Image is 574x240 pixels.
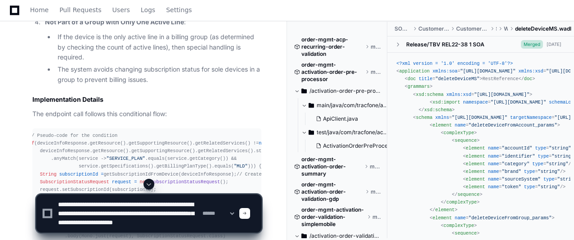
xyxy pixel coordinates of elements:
span: Home [30,7,49,13]
span: doc [524,76,532,82]
span: < > [452,138,480,143]
div: Release/TBV REL22-38 1 SOA [406,41,484,48]
span: xmlns:xsd [518,68,543,74]
span: Users [112,7,130,13]
span: Pull Requests [59,7,101,13]
span: name [488,169,499,174]
span: sequence [455,138,477,143]
span: < = > [430,122,560,128]
span: type [538,154,549,159]
span: type [535,145,546,151]
span: xmlns:xsd [446,92,471,97]
span: String [40,172,57,177]
span: doc [408,76,416,82]
span: namespace [463,100,488,105]
span: main/java/com/tracfone/activation/order/pre/processor/service [317,102,388,109]
span: SOA_Development [395,25,411,32]
span: test/java/com/tracfone/activation/order/pre/processor/service [317,129,388,136]
p: The endpoint call follows this conditional flow: [32,109,261,119]
span: // Create subscription status change request [237,172,359,177]
span: deleteDeviceMS.wadl [515,25,571,32]
span: CustomerManagementServices [418,25,449,32]
span: null [259,140,270,146]
span: application [399,68,430,74]
span: type [543,177,555,182]
span: name [488,161,499,167]
span: master [371,43,381,50]
span: grammars [408,84,430,89]
span: xsd:schema [424,107,452,113]
span: name [488,177,499,182]
span: master [370,163,381,170]
span: "accountId" [502,145,532,151]
span: "string" [552,154,574,159]
span: // Pseudo-code for the condition [29,133,117,138]
span: </ > [419,107,455,113]
span: element [466,154,485,159]
h2: Implementation Details [32,95,261,104]
span: WADLs [504,25,508,32]
span: element [432,122,452,128]
span: "[URL][DOMAIN_NAME]" [452,115,507,120]
span: < = > [413,92,532,97]
span: "deleteDeviceMS" [435,76,480,82]
span: order-mgmt-acp-recurring-order-validation [301,36,363,58]
span: element [466,169,485,174]
span: element [466,145,485,151]
span: Logs [141,7,155,13]
button: main/java/com/tracfone/activation/order/pre/processor/service [301,98,388,113]
span: < = > [405,76,483,82]
span: type [532,161,543,167]
span: "SERVICE_PLAN" [107,156,145,161]
span: = [101,172,103,177]
div: [DATE] [547,41,561,48]
p: : [45,17,261,27]
span: order-mgmt-activation-order-pre-processor [301,61,363,83]
span: "[URL][DOMAIN_NAME]" [474,92,529,97]
span: < > [405,84,433,89]
span: <?xml version = '1.0' encoding = 'UTF-8'?> [396,61,513,66]
span: < = = /> [463,161,574,167]
span: "[URL][DOMAIN_NAME]" [491,100,546,105]
span: master [371,68,381,76]
span: "string" [546,161,568,167]
span: xsd:import [432,100,460,105]
span: < > [441,130,477,136]
span: "[URL][DOMAIN_NAME]" [460,68,516,74]
span: xsd:schema [416,92,444,97]
button: ApiClient.java [312,113,382,125]
span: schema [416,115,432,120]
span: "string" [549,145,571,151]
span: Merged [521,40,543,49]
span: "MLD" [234,163,248,169]
span: element [466,177,485,182]
span: "identifier" [502,154,535,159]
span: name [488,145,499,151]
span: "category" [502,161,529,167]
svg: Directory [309,127,314,138]
button: /activation-order-pre-processor/src [294,84,381,98]
button: test/java/com/tracfone/activation/order/pre/processor/service [301,125,388,140]
button: ActivationOrderPreProcessorServiceImplTest.java [312,140,390,152]
span: type [524,169,535,174]
span: Settings [166,7,192,13]
span: CustomerMangementServicesOS [456,25,489,32]
span: ActivationOrderPreProcessorServiceImplTest.java [323,142,452,149]
span: xmlns:soa [432,68,457,74]
li: If the device is the only active line in a billing group (as determined by checking the count of ... [55,32,261,63]
svg: Directory [309,100,314,111]
span: targetNamespace [510,115,552,120]
span: complexType [444,130,474,136]
span: name [455,122,466,128]
span: order-mgmt-activation-order-summary [301,156,363,177]
span: ApiClient.java [323,115,358,122]
span: /activation-order-pre-processor/src [309,87,381,95]
span: title [419,76,433,82]
span: "deleteDeviceFromAccount_params" [469,122,557,128]
span: SOA [496,25,497,32]
span: xmlns [435,115,449,120]
span: "sourceSystem" [502,177,540,182]
span: < = = /> [463,169,565,174]
span: </ > [518,76,535,82]
span: name [488,154,499,159]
